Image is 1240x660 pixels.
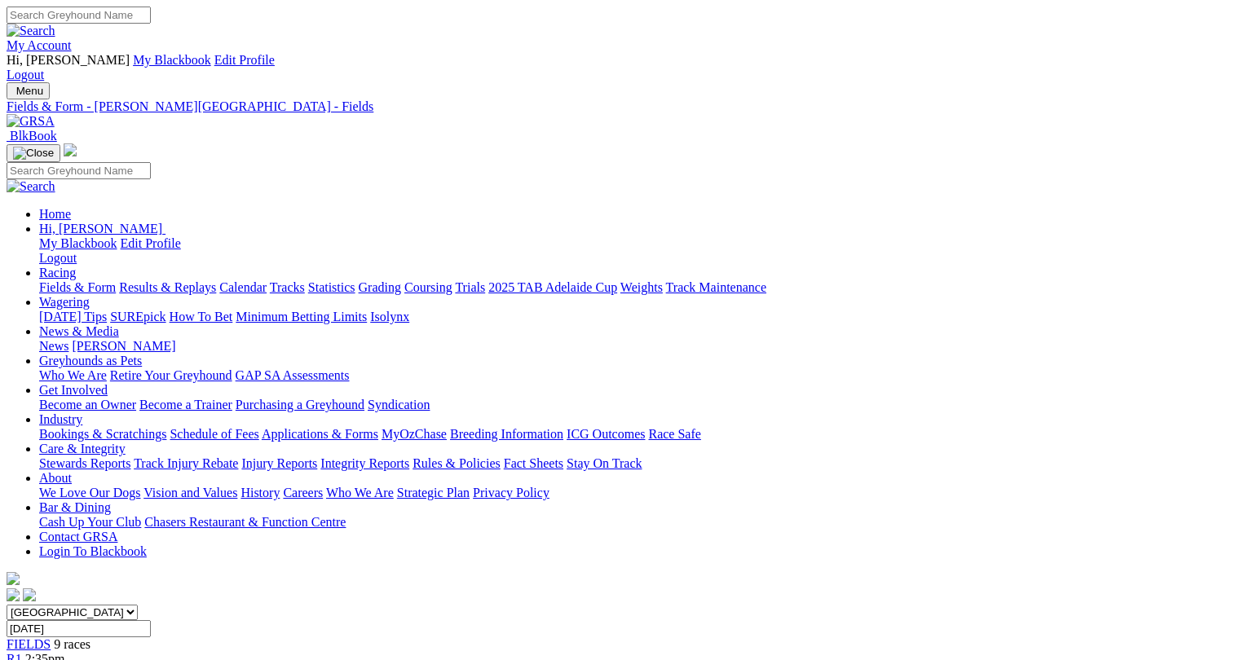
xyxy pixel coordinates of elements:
[39,412,82,426] a: Industry
[39,456,1233,471] div: Care & Integrity
[39,515,141,529] a: Cash Up Your Club
[39,398,136,411] a: Become an Owner
[567,456,642,470] a: Stay On Track
[54,637,90,651] span: 9 races
[39,251,77,265] a: Logout
[39,500,111,514] a: Bar & Dining
[326,486,394,499] a: Who We Are
[236,310,367,323] a: Minimum Betting Limits
[320,456,409,470] a: Integrity Reports
[368,398,430,411] a: Syndication
[72,339,175,353] a: [PERSON_NAME]
[620,280,663,294] a: Weights
[308,280,355,294] a: Statistics
[39,368,1233,383] div: Greyhounds as Pets
[39,354,142,367] a: Greyhounds as Pets
[64,143,77,156] img: logo-grsa-white.png
[648,427,700,441] a: Race Safe
[39,339,68,353] a: News
[7,53,130,67] span: Hi, [PERSON_NAME]
[16,85,43,97] span: Menu
[39,383,108,397] a: Get Involved
[39,456,130,470] a: Stewards Reports
[39,486,1233,500] div: About
[7,572,20,585] img: logo-grsa-white.png
[236,398,364,411] a: Purchasing a Greyhound
[39,442,126,455] a: Care & Integrity
[13,147,54,160] img: Close
[39,486,140,499] a: We Love Our Dogs
[39,266,76,279] a: Racing
[170,427,258,441] a: Schedule of Fees
[473,486,549,499] a: Privacy Policy
[382,427,447,441] a: MyOzChase
[7,620,151,637] input: Select date
[7,82,50,99] button: Toggle navigation
[39,530,117,543] a: Contact GRSA
[144,515,346,529] a: Chasers Restaurant & Function Centre
[39,544,147,558] a: Login To Blackbook
[10,129,57,143] span: BlkBook
[39,295,90,309] a: Wagering
[39,471,72,485] a: About
[39,310,1233,324] div: Wagering
[7,38,72,52] a: My Account
[214,53,275,67] a: Edit Profile
[134,456,238,470] a: Track Injury Rebate
[7,53,1233,82] div: My Account
[39,222,162,235] span: Hi, [PERSON_NAME]
[397,486,470,499] a: Strategic Plan
[139,398,232,411] a: Become a Trainer
[455,280,485,294] a: Trials
[23,588,36,601] img: twitter.svg
[7,129,57,143] a: BlkBook
[240,486,280,499] a: History
[39,427,1233,442] div: Industry
[143,486,237,499] a: Vision and Values
[110,368,232,382] a: Retire Your Greyhound
[262,427,378,441] a: Applications & Forms
[283,486,323,499] a: Careers
[39,398,1233,412] div: Get Involved
[7,68,44,81] a: Logout
[7,588,20,601] img: facebook.svg
[413,456,501,470] a: Rules & Policies
[39,236,117,250] a: My Blackbook
[504,456,563,470] a: Fact Sheets
[39,222,165,235] a: Hi, [PERSON_NAME]
[121,236,181,250] a: Edit Profile
[7,637,51,651] a: FIELDS
[7,99,1233,114] a: Fields & Form - [PERSON_NAME][GEOGRAPHIC_DATA] - Fields
[404,280,452,294] a: Coursing
[7,7,151,24] input: Search
[219,280,267,294] a: Calendar
[39,427,166,441] a: Bookings & Scratchings
[39,280,1233,295] div: Racing
[39,368,107,382] a: Who We Are
[39,207,71,221] a: Home
[110,310,165,323] a: SUREpick
[236,368,350,382] a: GAP SA Assessments
[450,427,563,441] a: Breeding Information
[488,280,617,294] a: 2025 TAB Adelaide Cup
[567,427,645,441] a: ICG Outcomes
[39,339,1233,354] div: News & Media
[39,236,1233,266] div: Hi, [PERSON_NAME]
[39,515,1233,530] div: Bar & Dining
[7,24,55,38] img: Search
[270,280,305,294] a: Tracks
[170,310,233,323] a: How To Bet
[241,456,317,470] a: Injury Reports
[119,280,216,294] a: Results & Replays
[7,114,55,129] img: GRSA
[7,179,55,194] img: Search
[370,310,409,323] a: Isolynx
[359,280,401,294] a: Grading
[7,162,151,179] input: Search
[39,310,107,323] a: [DATE] Tips
[39,280,116,294] a: Fields & Form
[133,53,211,67] a: My Blackbook
[39,324,119,338] a: News & Media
